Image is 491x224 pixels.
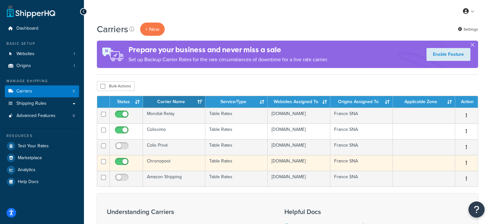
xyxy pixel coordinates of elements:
[5,133,79,139] div: Resources
[330,139,393,155] td: France SNA
[16,113,56,119] span: Advanced Features
[97,41,128,68] img: ad-rules-rateshop-fe6ec290ccb7230408bd80ed9643f0289d75e0ffd9eb532fc0e269fcd187b520.png
[268,96,330,108] th: Websites Assigned To: activate to sort column ascending
[205,139,268,155] td: Table Rates
[5,164,79,176] a: Analytics
[97,23,128,35] h1: Carriers
[18,143,49,149] span: Test Your Rates
[18,179,39,185] span: Help Docs
[128,44,328,55] h4: Prepare your business and never miss a sale
[330,171,393,187] td: France SNA
[268,108,330,123] td: [DOMAIN_NAME]
[74,63,75,69] span: 1
[330,96,393,108] th: Origins Assigned To: activate to sort column ascending
[5,85,79,97] li: Carriers
[110,96,143,108] th: Status: activate to sort column ascending
[74,51,75,57] span: 1
[205,108,268,123] td: Table Rates
[330,155,393,171] td: France SNA
[143,108,205,123] td: Mondial Relay
[5,176,79,188] a: Help Docs
[18,167,36,173] span: Analytics
[205,123,268,139] td: Table Rates
[128,55,328,64] p: Set up Backup Carrier Rates for the rare circumstances of downtime for a live rate carrier.
[143,96,205,108] th: Carrier Name: activate to sort column ascending
[284,208,369,215] h3: Helpful Docs
[5,41,79,46] div: Basic Setup
[5,23,79,34] a: Dashboard
[468,201,485,218] button: Open Resource Center
[73,113,75,119] span: 0
[268,139,330,155] td: [DOMAIN_NAME]
[455,96,478,108] th: Action
[16,101,46,106] span: Shipping Rules
[268,123,330,139] td: [DOMAIN_NAME]
[16,26,38,31] span: Dashboard
[5,78,79,84] div: Manage Shipping
[330,108,393,123] td: France SNA
[140,23,165,36] button: + New
[330,123,393,139] td: France SNA
[16,51,35,57] span: Websites
[16,89,32,94] span: Carriers
[5,60,79,72] li: Origins
[393,96,455,108] th: Applicable Zone: activate to sort column ascending
[5,48,79,60] a: Websites 1
[426,48,470,61] a: Enable Feature
[205,96,268,108] th: Service/Type: activate to sort column ascending
[107,208,268,215] h3: Understanding Carriers
[5,48,79,60] li: Websites
[5,152,79,164] a: Marketplace
[7,5,55,18] a: ShipperHQ Home
[5,110,79,122] li: Advanced Features
[143,123,205,139] td: Colissimo
[97,81,135,91] button: Bulk Actions
[268,171,330,187] td: [DOMAIN_NAME]
[73,89,75,94] span: 5
[143,139,205,155] td: Colis Privé
[16,63,31,69] span: Origins
[458,25,478,34] a: Settings
[5,140,79,152] a: Test Your Rates
[18,155,42,161] span: Marketplace
[5,60,79,72] a: Origins 1
[268,155,330,171] td: [DOMAIN_NAME]
[5,98,79,110] a: Shipping Rules
[5,85,79,97] a: Carriers 5
[5,110,79,122] a: Advanced Features 0
[205,155,268,171] td: Table Rates
[143,155,205,171] td: Chronopost
[205,171,268,187] td: Table Rates
[143,171,205,187] td: Amazon Shipping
